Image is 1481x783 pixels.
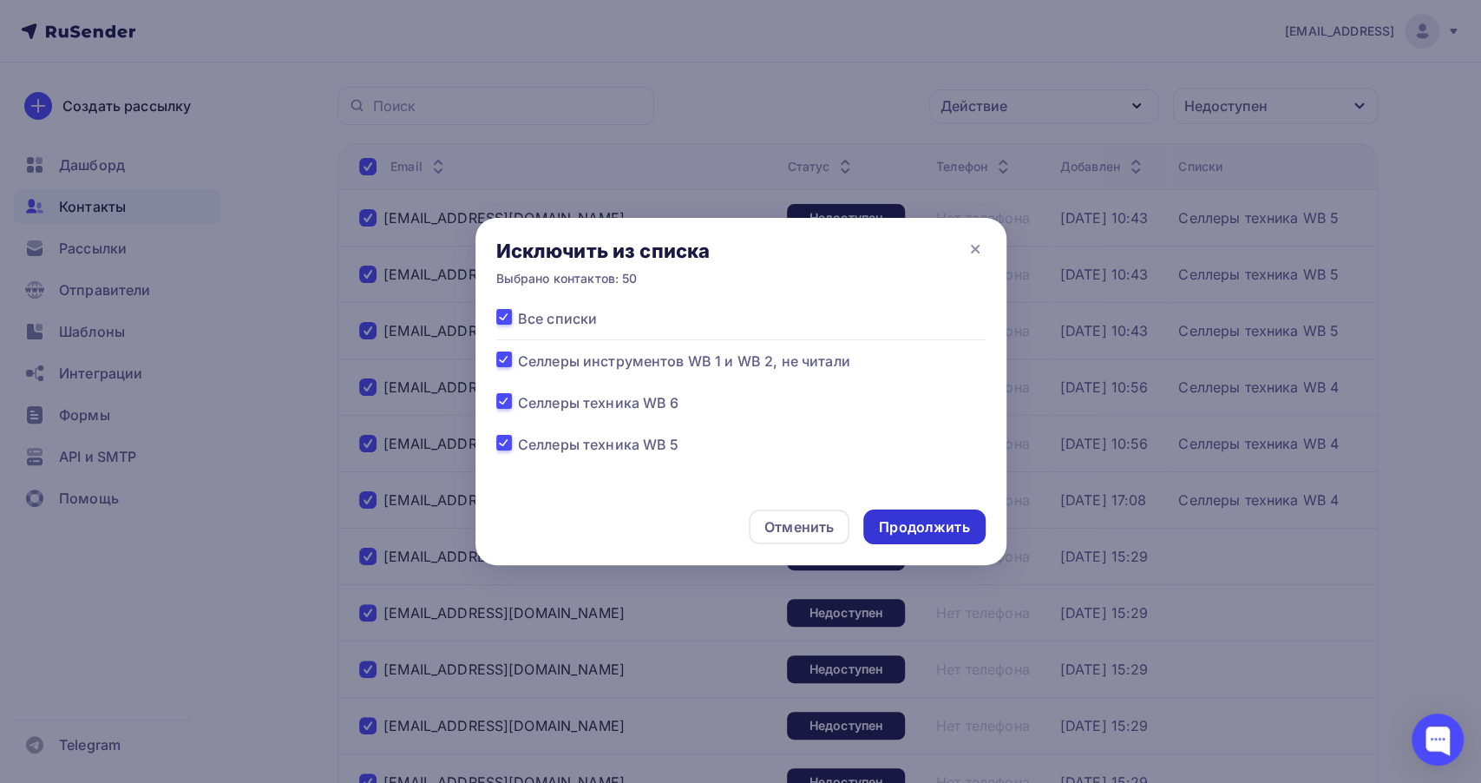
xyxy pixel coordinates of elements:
div: Выбрано контактов: 50 [496,270,711,287]
div: Продолжить [879,517,969,537]
div: Исключить из списка [496,239,711,263]
span: Все списки [518,308,597,329]
span: Селлеры техника WB 6 [518,392,679,413]
div: Отменить [764,517,834,537]
span: Селлеры техника WB 5 [518,434,679,455]
span: Селлеры инструментов WB 1 и WB 2, не читали [518,351,850,372]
